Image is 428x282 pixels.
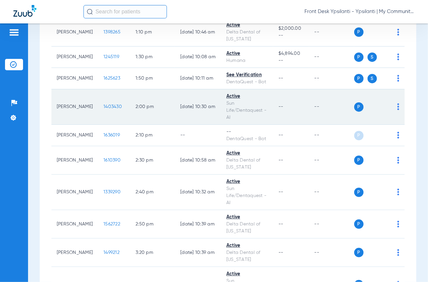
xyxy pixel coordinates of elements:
span: 1625623 [103,76,120,81]
td: [DATE] 10:39 AM [175,210,221,239]
span: -- [278,158,283,163]
span: -- [278,104,283,109]
span: -- [278,222,283,226]
span: -- [278,76,283,81]
img: group-dot-blue.svg [397,54,399,60]
td: -- [309,125,354,146]
span: P [354,53,364,62]
td: 2:00 PM [130,89,175,125]
span: P [354,219,364,229]
img: group-dot-blue.svg [397,103,399,110]
td: [DATE] 10:58 AM [175,146,221,175]
td: [PERSON_NAME] [51,146,98,175]
span: -- [278,250,283,255]
div: Active [226,271,268,278]
div: Delta Dental of [US_STATE] [226,157,268,171]
div: Active [226,22,268,29]
span: P [354,131,364,140]
img: group-dot-blue.svg [397,75,399,82]
td: [PERSON_NAME] [51,239,98,267]
td: -- [309,146,354,175]
span: $2,000.00 [278,25,304,32]
span: 1245119 [103,55,119,59]
img: Zuub Logo [13,5,36,17]
td: [PERSON_NAME] [51,89,98,125]
img: group-dot-blue.svg [397,249,399,256]
td: -- [309,210,354,239]
span: 1499212 [103,250,120,255]
td: [PERSON_NAME] [51,175,98,210]
td: -- [309,89,354,125]
td: 2:40 PM [130,175,175,210]
td: [PERSON_NAME] [51,18,98,46]
td: [PERSON_NAME] [51,125,98,146]
td: [PERSON_NAME] [51,210,98,239]
span: 1610390 [103,158,121,163]
span: -- [278,57,304,64]
td: [DATE] 10:39 AM [175,239,221,267]
span: S [368,53,377,62]
td: -- [309,68,354,89]
td: -- [175,125,221,146]
td: [DATE] 10:46 AM [175,18,221,46]
span: P [354,27,364,37]
span: 1562722 [103,222,120,226]
div: -- [226,128,268,135]
span: 1398265 [103,30,121,34]
img: group-dot-blue.svg [397,157,399,164]
td: 2:10 PM [130,125,175,146]
td: 2:30 PM [130,146,175,175]
iframe: Chat Widget [395,250,428,282]
span: -- [278,190,283,194]
td: [PERSON_NAME] [51,46,98,68]
span: S [368,74,377,83]
td: [DATE] 10:11 AM [175,68,221,89]
td: [DATE] 10:08 AM [175,46,221,68]
div: Delta Dental of [US_STATE] [226,29,268,43]
td: 1:50 PM [130,68,175,89]
td: [DATE] 10:32 AM [175,175,221,210]
div: Active [226,150,268,157]
span: Front Desk Ypsilanti - Ypsilanti | My Community Dental Centers [304,8,415,15]
div: Delta Dental of [US_STATE] [226,249,268,263]
td: 1:30 PM [130,46,175,68]
td: [PERSON_NAME] [51,68,98,89]
td: 1:10 PM [130,18,175,46]
span: $4,894.00 [278,50,304,57]
span: P [354,188,364,197]
td: -- [309,239,354,267]
span: -- [278,32,304,39]
div: DentaQuest - Bot [226,135,268,143]
td: -- [309,46,354,68]
img: group-dot-blue.svg [397,189,399,195]
div: Active [226,242,268,249]
img: group-dot-blue.svg [397,29,399,35]
div: Active [226,178,268,185]
td: 3:20 PM [130,239,175,267]
span: 1339290 [103,190,121,194]
td: -- [309,175,354,210]
img: hamburger-icon [9,28,19,36]
div: Active [226,50,268,57]
img: group-dot-blue.svg [397,132,399,138]
td: [DATE] 10:30 AM [175,89,221,125]
div: Active [226,93,268,100]
div: Sun Life/Dentaquest - AI [226,185,268,206]
div: Humana [226,57,268,64]
div: Delta Dental of [US_STATE] [226,221,268,235]
span: 1403430 [103,104,122,109]
td: -- [309,18,354,46]
div: DentaQuest - Bot [226,79,268,86]
td: 2:50 PM [130,210,175,239]
img: group-dot-blue.svg [397,221,399,227]
span: P [354,102,364,112]
span: P [354,156,364,165]
span: -- [278,133,283,137]
span: P [354,248,364,257]
div: Active [226,214,268,221]
div: See Verification [226,72,268,79]
img: Search Icon [87,9,93,15]
div: Sun Life/Dentaquest - AI [226,100,268,121]
span: 1636019 [103,133,120,137]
